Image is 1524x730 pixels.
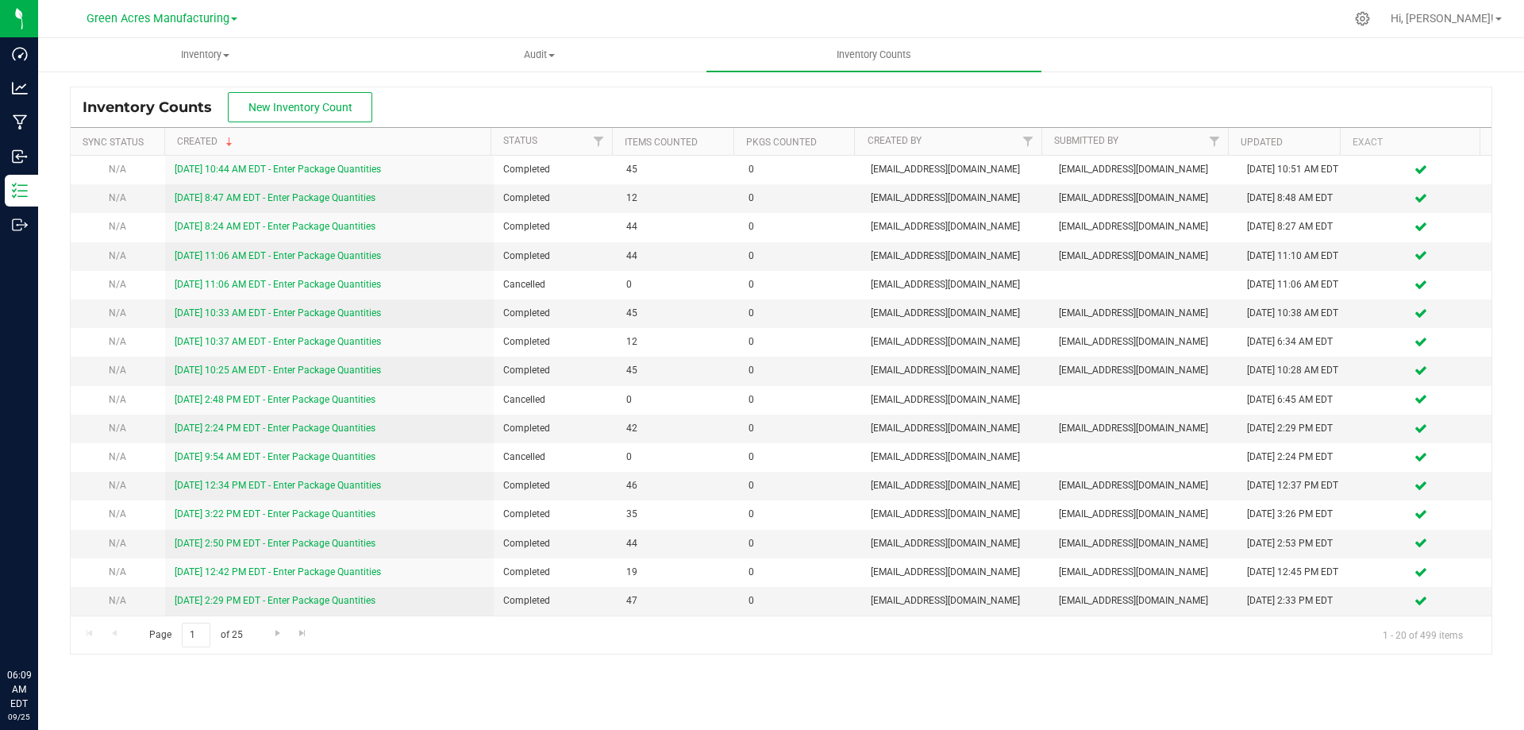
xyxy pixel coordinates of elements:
[871,219,1040,234] span: [EMAIL_ADDRESS][DOMAIN_NAME]
[136,623,256,647] span: Page of 25
[625,137,698,148] a: Items Counted
[749,219,852,234] span: 0
[1247,478,1341,493] div: [DATE] 12:37 PM EDT
[1059,363,1228,378] span: [EMAIL_ADDRESS][DOMAIN_NAME]
[749,392,852,407] span: 0
[1059,219,1228,234] span: [EMAIL_ADDRESS][DOMAIN_NAME]
[1059,507,1228,522] span: [EMAIL_ADDRESS][DOMAIN_NAME]
[1247,450,1341,465] div: [DATE] 2:24 PM EDT
[1059,306,1228,321] span: [EMAIL_ADDRESS][DOMAIN_NAME]
[1247,392,1341,407] div: [DATE] 6:45 AM EDT
[749,249,852,264] span: 0
[177,136,236,147] a: Created
[871,536,1040,551] span: [EMAIL_ADDRESS][DOMAIN_NAME]
[871,507,1040,522] span: [EMAIL_ADDRESS][DOMAIN_NAME]
[626,392,729,407] span: 0
[12,80,28,96] inline-svg: Analytics
[109,394,126,405] span: N/A
[175,307,381,319] a: [DATE] 10:33 AM EDT - Enter Package Quantities
[175,566,381,577] a: [DATE] 12:42 PM EDT - Enter Package Quantities
[1059,162,1228,177] span: [EMAIL_ADDRESS][DOMAIN_NAME]
[749,334,852,350] span: 0
[1247,162,1341,177] div: [DATE] 10:51 AM EDT
[373,48,706,62] span: Audit
[626,565,729,580] span: 19
[175,595,375,606] a: [DATE] 2:29 PM EDT - Enter Package Quantities
[1059,421,1228,436] span: [EMAIL_ADDRESS][DOMAIN_NAME]
[626,162,729,177] span: 45
[1247,363,1341,378] div: [DATE] 10:28 AM EDT
[1201,128,1227,155] a: Filter
[175,394,375,405] a: [DATE] 2:48 PM EDT - Enter Package Quantities
[749,507,852,522] span: 0
[175,336,381,347] a: [DATE] 10:37 AM EDT - Enter Package Quantities
[1059,565,1228,580] span: [EMAIL_ADDRESS][DOMAIN_NAME]
[503,219,606,234] span: Completed
[175,221,375,232] a: [DATE] 8:24 AM EDT - Enter Package Quantities
[109,307,126,319] span: N/A
[749,565,852,580] span: 0
[38,38,372,71] a: Inventory
[109,566,126,577] span: N/A
[749,450,852,465] span: 0
[109,164,126,175] span: N/A
[1247,306,1341,321] div: [DATE] 10:38 AM EDT
[12,149,28,164] inline-svg: Inbound
[749,421,852,436] span: 0
[503,507,606,522] span: Completed
[109,595,126,606] span: N/A
[871,306,1040,321] span: [EMAIL_ADDRESS][DOMAIN_NAME]
[503,249,606,264] span: Completed
[1391,12,1494,25] span: Hi, [PERSON_NAME]!
[1059,191,1228,206] span: [EMAIL_ADDRESS][DOMAIN_NAME]
[109,423,126,434] span: N/A
[503,334,606,350] span: Completed
[175,192,375,203] a: [DATE] 8:47 AM EDT - Enter Package Quantities
[871,478,1040,493] span: [EMAIL_ADDRESS][DOMAIN_NAME]
[175,508,375,519] a: [DATE] 3:22 PM EDT - Enter Package Quantities
[749,306,852,321] span: 0
[175,250,381,261] a: [DATE] 11:06 AM EDT - Enter Package Quantities
[871,565,1040,580] span: [EMAIL_ADDRESS][DOMAIN_NAME]
[1247,249,1341,264] div: [DATE] 11:10 AM EDT
[228,92,372,122] button: New Inventory Count
[1247,219,1341,234] div: [DATE] 8:27 AM EDT
[503,306,606,321] span: Completed
[175,451,375,462] a: [DATE] 9:54 AM EDT - Enter Package Quantities
[626,421,729,436] span: 42
[109,451,126,462] span: N/A
[39,48,371,62] span: Inventory
[109,508,126,519] span: N/A
[871,191,1040,206] span: [EMAIL_ADDRESS][DOMAIN_NAME]
[626,334,729,350] span: 12
[12,183,28,199] inline-svg: Inventory
[1247,565,1341,580] div: [DATE] 12:45 PM EDT
[109,336,126,347] span: N/A
[109,365,126,376] span: N/A
[626,478,729,493] span: 46
[1059,478,1228,493] span: [EMAIL_ADDRESS][DOMAIN_NAME]
[1241,137,1283,148] a: Updated
[83,137,144,148] a: Sync Status
[749,593,852,608] span: 0
[1059,334,1228,350] span: [EMAIL_ADDRESS][DOMAIN_NAME]
[175,164,381,175] a: [DATE] 10:44 AM EDT - Enter Package Quantities
[175,538,375,549] a: [DATE] 2:50 PM EDT - Enter Package Quantities
[503,565,606,580] span: Completed
[503,536,606,551] span: Completed
[626,249,729,264] span: 44
[626,593,729,608] span: 47
[1054,135,1118,146] a: Submitted By
[503,363,606,378] span: Completed
[746,137,817,148] a: Pkgs Counted
[871,249,1040,264] span: [EMAIL_ADDRESS][DOMAIN_NAME]
[109,192,126,203] span: N/A
[1247,507,1341,522] div: [DATE] 3:26 PM EDT
[7,668,31,711] p: 06:09 AM EDT
[175,279,381,290] a: [DATE] 11:06 AM EDT - Enter Package Quantities
[266,623,289,644] a: Go to the next page
[503,135,537,146] a: Status
[871,162,1040,177] span: [EMAIL_ADDRESS][DOMAIN_NAME]
[749,191,852,206] span: 0
[871,334,1040,350] span: [EMAIL_ADDRESS][DOMAIN_NAME]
